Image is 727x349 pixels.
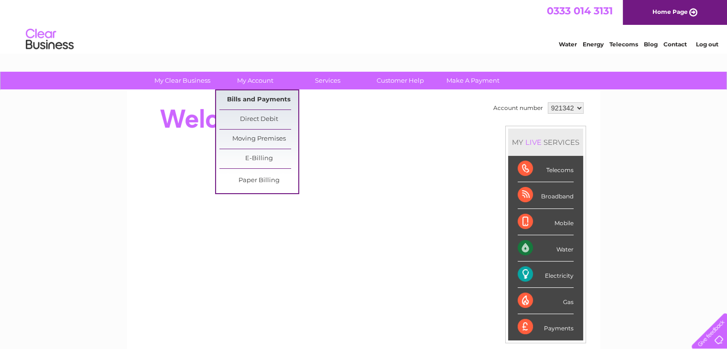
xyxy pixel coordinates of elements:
div: Payments [518,314,574,340]
a: Make A Payment [434,72,512,89]
div: Mobile [518,209,574,235]
a: Paper Billing [219,171,298,190]
img: logo.png [25,25,74,54]
a: Services [288,72,367,89]
div: Clear Business is a trading name of Verastar Limited (registered in [GEOGRAPHIC_DATA] No. 3667643... [138,5,590,46]
div: Telecoms [518,156,574,182]
a: 0333 014 3131 [547,5,613,17]
a: My Account [216,72,294,89]
div: Water [518,235,574,262]
div: Electricity [518,262,574,288]
div: LIVE [523,138,543,147]
td: Account number [491,100,545,116]
a: My Clear Business [143,72,222,89]
a: Bills and Payments [219,90,298,109]
a: E-Billing [219,149,298,168]
a: Telecoms [609,41,638,48]
a: Moving Premises [219,130,298,149]
div: MY SERVICES [508,129,583,156]
a: Energy [583,41,604,48]
div: Gas [518,288,574,314]
a: Customer Help [361,72,440,89]
a: Contact [663,41,687,48]
a: Water [559,41,577,48]
a: Log out [695,41,718,48]
div: Broadband [518,182,574,208]
a: Blog [644,41,658,48]
a: Direct Debit [219,110,298,129]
